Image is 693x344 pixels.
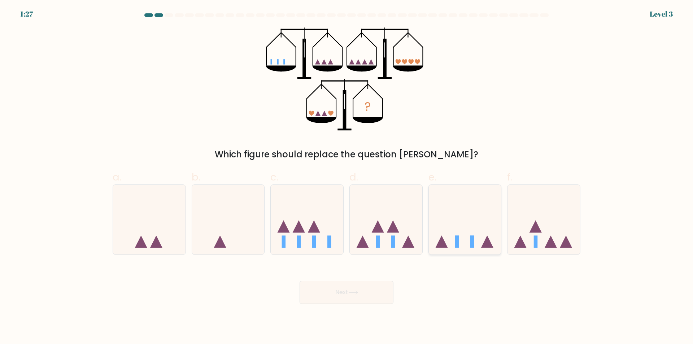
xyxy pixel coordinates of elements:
[349,170,358,184] span: d.
[192,170,200,184] span: b.
[650,9,673,19] div: Level 3
[117,148,576,161] div: Which figure should replace the question [PERSON_NAME]?
[270,170,278,184] span: c.
[507,170,512,184] span: f.
[20,9,33,19] div: 1:27
[428,170,436,184] span: e.
[300,281,393,304] button: Next
[365,98,371,115] tspan: ?
[113,170,121,184] span: a.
